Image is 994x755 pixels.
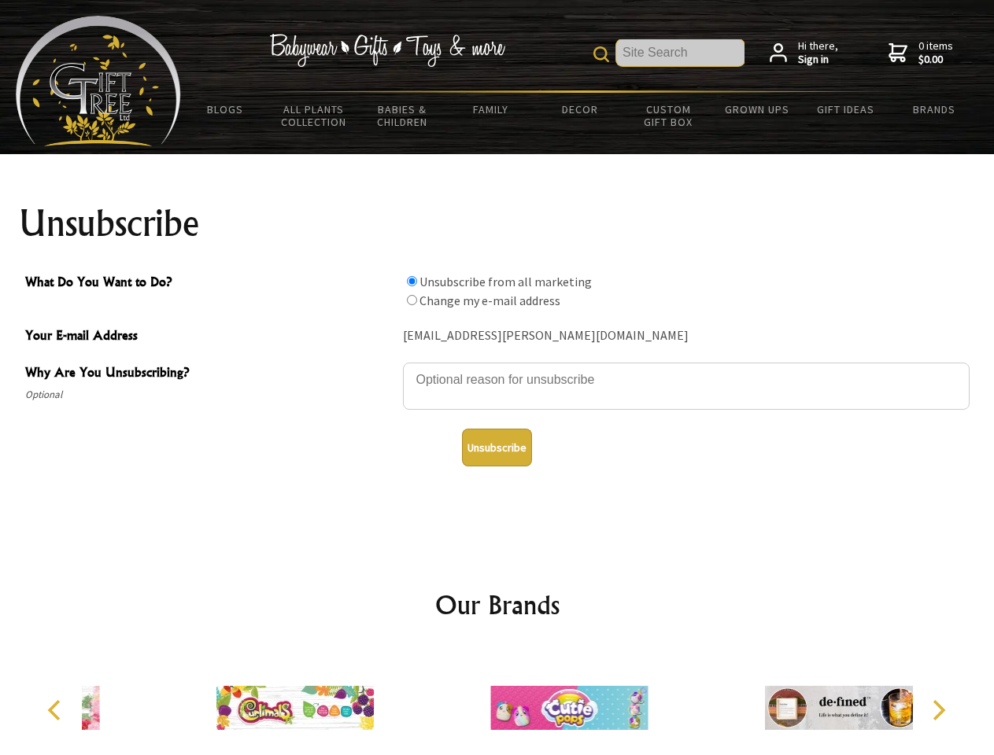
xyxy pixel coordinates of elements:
[25,272,395,295] span: What Do You Want to Do?
[403,324,970,348] div: [EMAIL_ADDRESS][PERSON_NAME][DOMAIN_NAME]
[890,93,979,126] a: Brands
[918,39,953,67] span: 0 items
[25,363,395,385] span: Why Are You Unsubscribing?
[798,39,838,67] span: Hi there,
[798,53,838,67] strong: Sign in
[712,93,801,126] a: Grown Ups
[25,385,395,404] span: Optional
[419,274,592,289] label: Unsubscribe from all marketing
[25,326,395,348] span: Your E-mail Address
[269,34,505,67] img: Babywear - Gifts - Toys & more
[419,293,560,308] label: Change my e-mail address
[918,53,953,67] strong: $0.00
[407,276,417,286] input: What Do You Want to Do?
[181,93,270,126] a: BLOGS
[358,93,447,138] a: Babies & Children
[801,93,890,126] a: Gift Ideas
[19,204,976,242] h1: Unsubscribe
[31,586,963,624] h2: Our Brands
[407,295,417,305] input: What Do You Want to Do?
[921,693,955,727] button: Next
[624,93,713,138] a: Custom Gift Box
[770,39,838,67] a: Hi there,Sign in
[889,39,953,67] a: 0 items$0.00
[39,693,74,727] button: Previous
[270,93,359,138] a: All Plants Collection
[403,363,970,410] textarea: Why Are You Unsubscribing?
[535,93,624,126] a: Decor
[447,93,536,126] a: Family
[16,16,181,146] img: Babyware - Gifts - Toys and more...
[616,39,745,66] input: Site Search
[462,429,532,466] button: Unsubscribe
[593,46,609,62] img: product search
